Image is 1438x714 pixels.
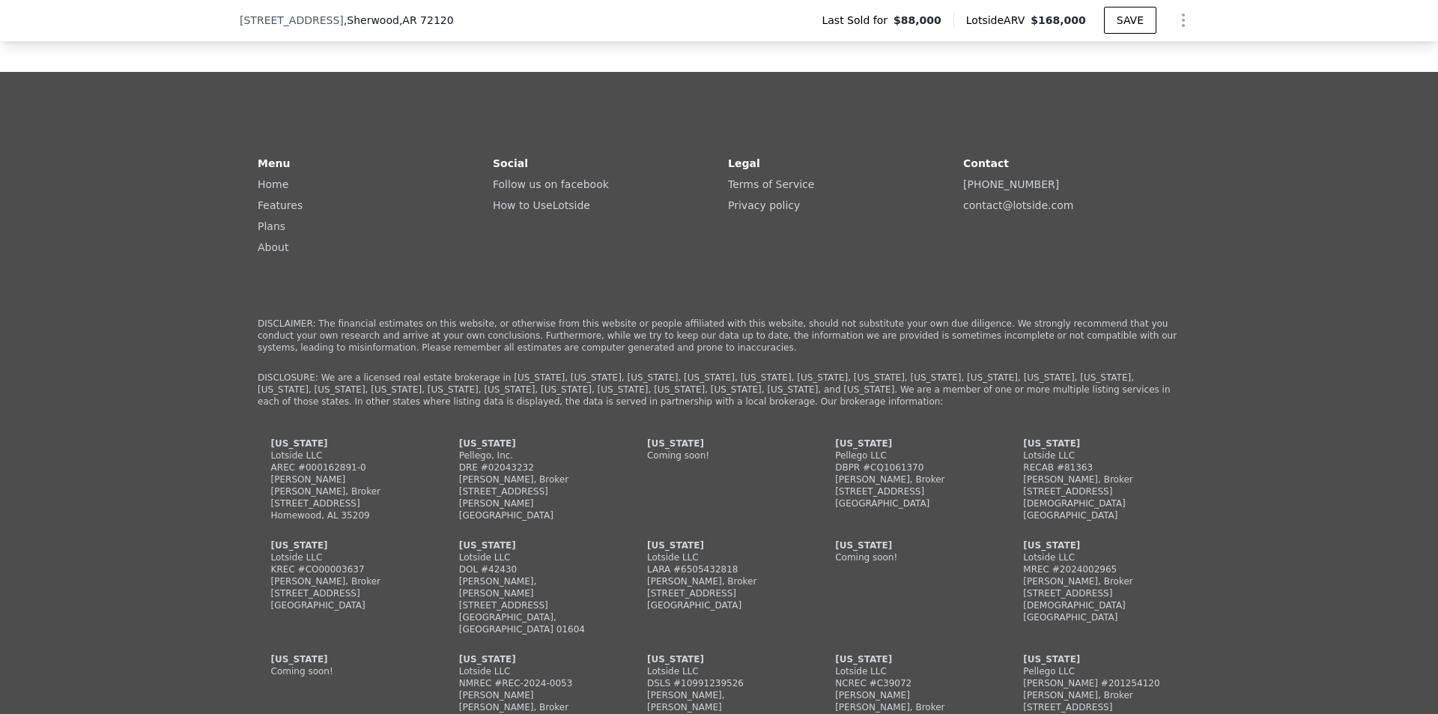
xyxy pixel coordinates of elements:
[271,575,415,587] div: [PERSON_NAME], Broker
[271,474,415,497] div: [PERSON_NAME] [PERSON_NAME], Broker
[493,199,590,211] a: How to UseLotside
[1023,474,1167,485] div: [PERSON_NAME], Broker
[647,689,791,713] div: [PERSON_NAME], [PERSON_NAME]
[1023,450,1167,462] div: Lotside LLC
[459,438,603,450] div: [US_STATE]
[459,539,603,551] div: [US_STATE]
[459,575,603,599] div: [PERSON_NAME], [PERSON_NAME]
[271,599,415,611] div: [GEOGRAPHIC_DATA]
[459,653,603,665] div: [US_STATE]
[894,13,941,28] span: $88,000
[459,677,603,689] div: NMREC #REC-2024-0053
[459,689,603,713] div: [PERSON_NAME] [PERSON_NAME], Broker
[647,575,791,587] div: [PERSON_NAME], Broker
[493,157,528,169] strong: Social
[647,599,791,611] div: [GEOGRAPHIC_DATA]
[271,450,415,462] div: Lotside LLC
[271,587,415,599] div: [STREET_ADDRESS]
[822,13,894,28] span: Last Sold for
[258,318,1180,354] p: DISCLAIMER: The financial estimates on this website, or otherwise from this website or people aff...
[835,485,979,497] div: [STREET_ADDRESS]
[1023,665,1167,677] div: Pellego LLC
[1023,701,1167,713] div: [STREET_ADDRESS]
[1168,5,1198,35] button: Show Options
[1023,462,1167,474] div: RECAB #81363
[258,372,1180,408] p: DISCLOSURE: We are a licensed real estate brokerage in [US_STATE], [US_STATE], [US_STATE], [US_ST...
[1023,575,1167,587] div: [PERSON_NAME], Broker
[1023,653,1167,665] div: [US_STATE]
[728,178,814,190] a: Terms of Service
[1023,438,1167,450] div: [US_STATE]
[459,611,603,635] div: [GEOGRAPHIC_DATA], [GEOGRAPHIC_DATA] 01604
[647,551,791,563] div: Lotside LLC
[835,462,979,474] div: DBPR #CQ1061370
[1023,485,1167,509] div: [STREET_ADDRESS][DEMOGRAPHIC_DATA]
[1023,563,1167,575] div: MREC #2024002965
[258,241,288,253] a: About
[258,157,290,169] strong: Menu
[1023,677,1167,689] div: [PERSON_NAME] #201254120
[459,599,603,611] div: [STREET_ADDRESS]
[271,665,415,677] div: Coming soon!
[271,497,415,509] div: [STREET_ADDRESS]
[271,509,415,521] div: Homewood, AL 35209
[835,497,979,509] div: [GEOGRAPHIC_DATA]
[835,689,979,713] div: [PERSON_NAME] [PERSON_NAME], Broker
[728,157,760,169] strong: Legal
[963,199,1073,211] a: contact@lotside.com
[647,587,791,599] div: [STREET_ADDRESS]
[835,665,979,677] div: Lotside LLC
[966,13,1031,28] span: Lotside ARV
[1023,539,1167,551] div: [US_STATE]
[459,665,603,677] div: Lotside LLC
[835,677,979,689] div: NCREC #C39072
[459,563,603,575] div: DOL #42430
[258,178,288,190] a: Home
[459,551,603,563] div: Lotside LLC
[963,178,1059,190] a: [PHONE_NUMBER]
[1023,611,1167,623] div: [GEOGRAPHIC_DATA]
[1023,509,1167,521] div: [GEOGRAPHIC_DATA]
[493,178,609,190] a: Follow us on facebook
[1023,689,1167,701] div: [PERSON_NAME], Broker
[1023,587,1167,611] div: [STREET_ADDRESS][DEMOGRAPHIC_DATA]
[459,450,603,462] div: Pellego, Inc.
[647,653,791,665] div: [US_STATE]
[728,199,800,211] a: Privacy policy
[963,157,1009,169] strong: Contact
[258,199,303,211] a: Features
[647,665,791,677] div: Lotside LLC
[835,474,979,485] div: [PERSON_NAME], Broker
[835,450,979,462] div: Pellego LLC
[459,509,603,521] div: [GEOGRAPHIC_DATA]
[835,653,979,665] div: [US_STATE]
[271,563,415,575] div: KREC #CO00003637
[1104,7,1156,34] button: SAVE
[258,220,285,232] a: Plans
[344,13,454,28] span: , Sherwood
[271,539,415,551] div: [US_STATE]
[647,539,791,551] div: [US_STATE]
[647,450,791,462] div: Coming soon!
[459,485,603,509] div: [STREET_ADDRESS][PERSON_NAME]
[835,551,979,563] div: Coming soon!
[647,438,791,450] div: [US_STATE]
[240,13,344,28] span: [STREET_ADDRESS]
[399,14,454,26] span: , AR 72120
[1023,551,1167,563] div: Lotside LLC
[647,677,791,689] div: DSLS #10991239526
[271,438,415,450] div: [US_STATE]
[459,474,603,485] div: [PERSON_NAME], Broker
[271,551,415,563] div: Lotside LLC
[647,563,791,575] div: LARA #6505432818
[835,438,979,450] div: [US_STATE]
[835,539,979,551] div: [US_STATE]
[271,653,415,665] div: [US_STATE]
[1031,14,1086,26] span: $168,000
[271,462,415,474] div: AREC #000162891-0
[459,462,603,474] div: DRE #02043232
